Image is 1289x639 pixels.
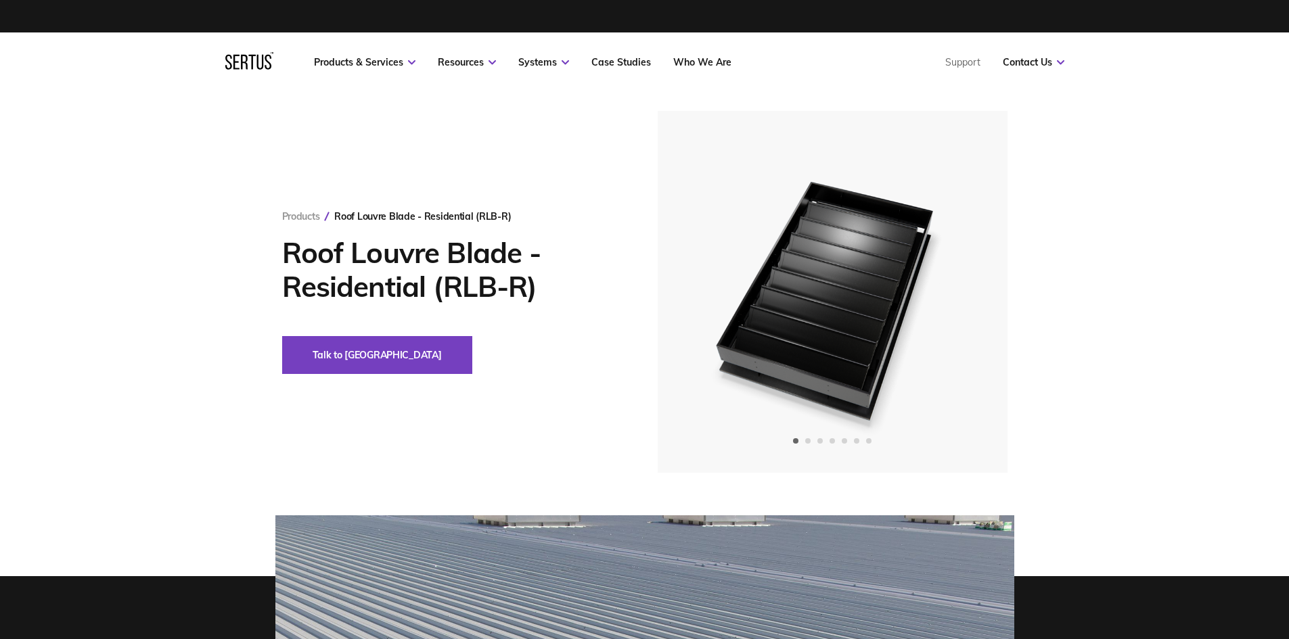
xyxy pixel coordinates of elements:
[282,236,617,304] h1: Roof Louvre Blade - Residential (RLB-R)
[673,56,731,68] a: Who We Are
[945,56,980,68] a: Support
[282,210,320,222] a: Products
[438,56,496,68] a: Resources
[854,438,859,444] span: Go to slide 6
[518,56,569,68] a: Systems
[842,438,847,444] span: Go to slide 5
[1003,56,1064,68] a: Contact Us
[282,336,472,374] button: Talk to [GEOGRAPHIC_DATA]
[830,438,835,444] span: Go to slide 4
[817,438,823,444] span: Go to slide 3
[314,56,415,68] a: Products & Services
[805,438,811,444] span: Go to slide 2
[591,56,651,68] a: Case Studies
[1221,574,1289,639] iframe: Chat Widget
[866,438,872,444] span: Go to slide 7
